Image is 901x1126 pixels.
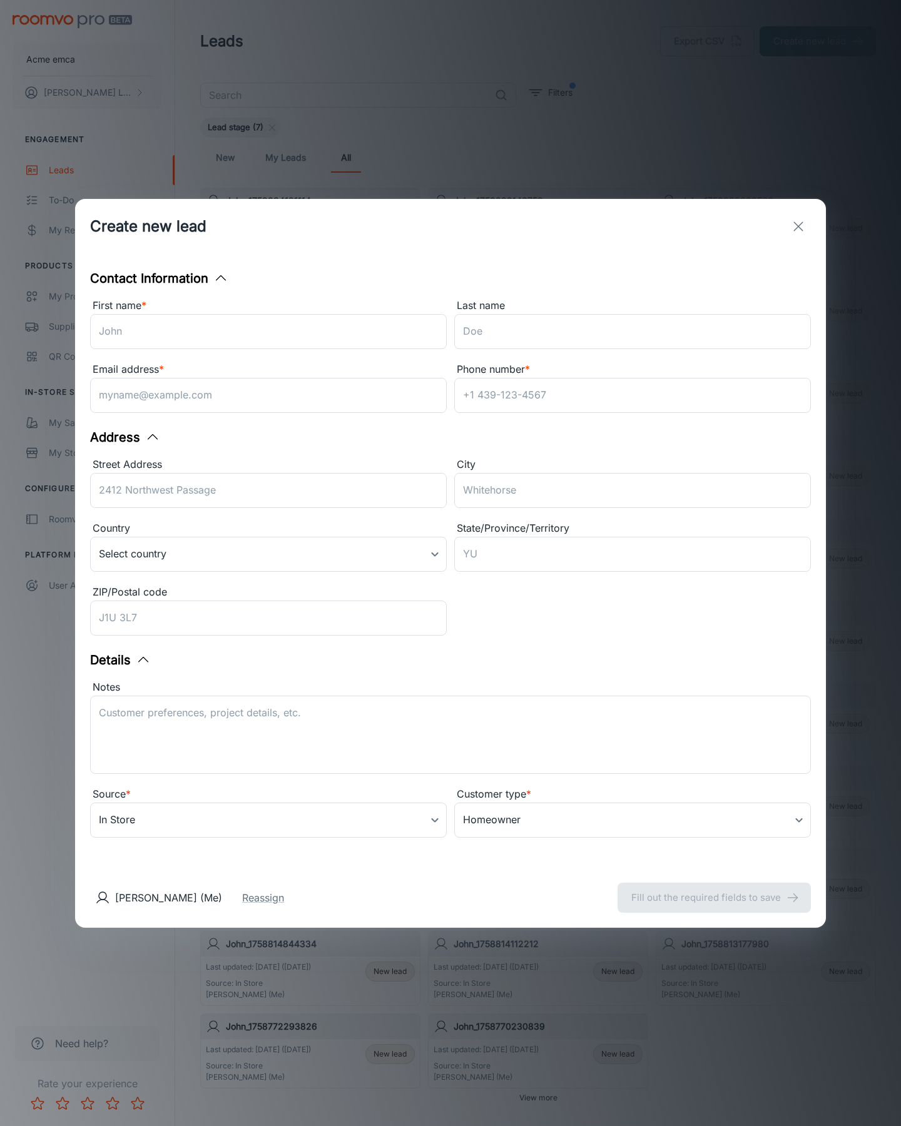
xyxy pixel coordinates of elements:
button: exit [786,214,811,239]
p: [PERSON_NAME] (Me) [115,890,222,905]
button: Contact Information [90,269,228,288]
div: State/Province/Territory [454,520,811,537]
input: Whitehorse [454,473,811,508]
button: Address [90,428,160,447]
div: Notes [90,679,811,696]
div: Customer type [454,786,811,803]
button: Details [90,651,151,669]
div: Source [90,786,447,803]
input: YU [454,537,811,572]
div: First name [90,298,447,314]
div: Last name [454,298,811,314]
input: myname@example.com [90,378,447,413]
div: Street Address [90,457,447,473]
input: 2412 Northwest Passage [90,473,447,508]
div: City [454,457,811,473]
div: Homeowner [454,803,811,838]
div: In Store [90,803,447,838]
div: Select country [90,537,447,572]
div: Phone number [454,362,811,378]
div: Email address [90,362,447,378]
input: J1U 3L7 [90,601,447,636]
input: John [90,314,447,349]
h1: Create new lead [90,215,206,238]
div: Country [90,520,447,537]
input: Doe [454,314,811,349]
div: ZIP/Postal code [90,584,447,601]
input: +1 439-123-4567 [454,378,811,413]
button: Reassign [242,890,284,905]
